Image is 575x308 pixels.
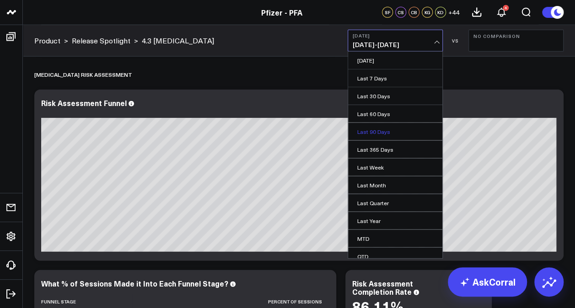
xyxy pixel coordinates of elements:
[408,7,419,18] div: CB
[348,105,442,122] a: Last 60 Days
[448,267,527,297] a: AskCorral
[468,30,564,52] button: No Comparison
[352,278,413,297] div: Risk Assessment Completion Rate
[435,7,446,18] div: KD
[447,38,464,43] div: VS
[348,141,442,158] a: Last 365 Days
[348,176,442,194] a: Last Month
[142,36,214,46] a: 4.3 [MEDICAL_DATA]
[348,87,442,105] a: Last 30 Days
[353,33,438,38] b: [DATE]
[348,194,442,212] a: Last Quarter
[348,230,442,247] a: MTD
[353,41,438,48] span: [DATE] - [DATE]
[348,248,442,265] a: QTD
[72,36,130,46] a: Release Spotlight
[34,64,132,85] div: [MEDICAL_DATA] Risk Assessment
[34,36,60,46] a: Product
[382,7,393,18] div: SF
[41,278,228,288] div: What % of Sessions Made it Into Each Funnel Stage?
[348,69,442,87] a: Last 7 Days
[422,7,433,18] div: KG
[395,7,406,18] div: CS
[34,36,68,46] div: >
[448,9,460,16] span: + 44
[348,30,443,52] button: [DATE][DATE]-[DATE]
[348,52,442,69] a: [DATE]
[448,7,460,18] button: +44
[348,212,442,229] a: Last Year
[72,36,138,46] div: >
[261,7,302,17] a: Pfizer - PFA
[348,123,442,140] a: Last 90 Days
[41,98,127,108] div: Risk Assessment Funnel
[503,5,509,11] div: 4
[473,33,559,39] b: No Comparison
[348,159,442,176] a: Last Week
